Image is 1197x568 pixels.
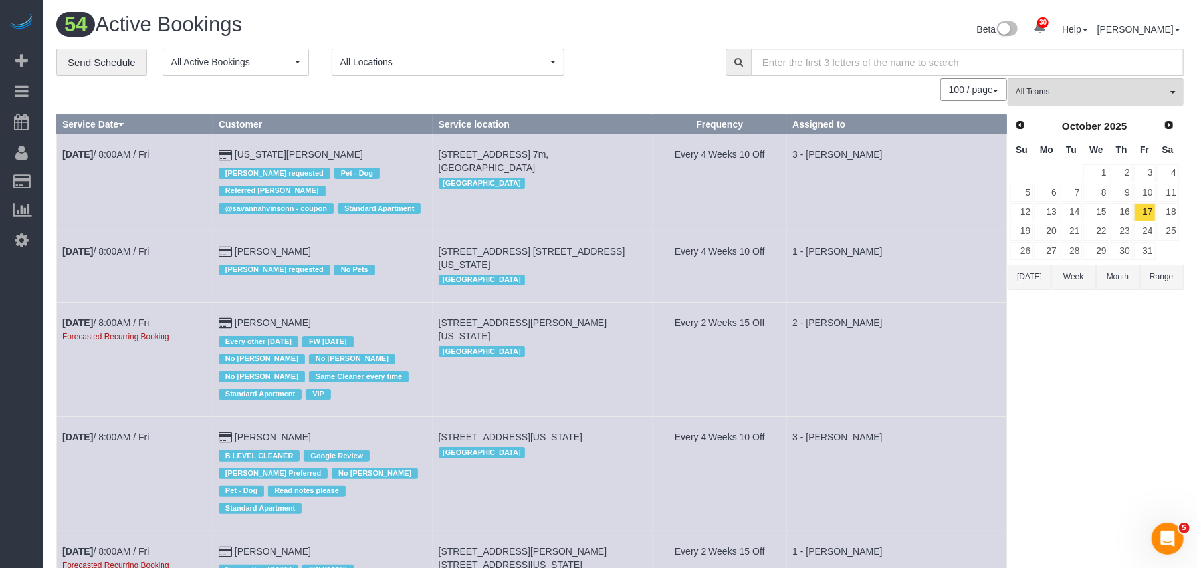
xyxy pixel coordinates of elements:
[57,417,213,531] td: Schedule date
[996,21,1018,39] img: New interface
[56,12,95,37] span: 54
[332,49,564,76] ol: All Locations
[1160,116,1178,135] a: Next
[787,231,1007,302] td: Assigned to
[787,115,1007,134] th: Assigned to
[62,546,149,557] a: [DATE]/ 8:00AM / Fri
[653,115,787,134] th: Frequency
[1061,223,1083,241] a: 21
[1051,265,1095,289] button: Week
[235,546,311,557] a: [PERSON_NAME]
[57,134,213,231] td: Schedule date
[1179,523,1190,533] span: 5
[941,78,1007,101] nav: Pagination navigation
[653,303,787,417] td: Frequency
[1008,78,1184,106] button: All Teams
[433,134,653,231] td: Service location
[653,417,787,531] td: Frequency
[235,246,311,257] a: [PERSON_NAME]
[439,149,549,173] span: [STREET_ADDRESS] 7m, [GEOGRAPHIC_DATA]
[62,317,149,328] a: [DATE]/ 8:00AM / Fri
[1111,184,1133,202] a: 9
[977,24,1018,35] a: Beta
[1062,120,1101,132] span: October
[1134,242,1156,260] a: 31
[57,231,213,302] td: Schedule date
[8,13,35,32] a: Automaid Logo
[1062,24,1088,35] a: Help
[1096,265,1140,289] button: Month
[1157,164,1179,182] a: 4
[1034,223,1059,241] a: 20
[1104,120,1127,132] span: 2025
[219,168,330,178] span: [PERSON_NAME] requested
[439,432,583,442] span: [STREET_ADDRESS][US_STATE]
[213,303,433,417] td: Customer
[1134,203,1156,221] a: 17
[1164,120,1174,130] span: Next
[1134,164,1156,182] a: 3
[213,115,433,134] th: Customer
[1140,144,1149,155] span: Friday
[1034,184,1059,202] a: 6
[439,317,607,341] span: [STREET_ADDRESS][PERSON_NAME][US_STATE]
[1011,116,1030,135] a: Prev
[1010,242,1033,260] a: 26
[1157,203,1179,221] a: 18
[219,450,300,461] span: B LEVEL CLEANER
[1010,223,1033,241] a: 19
[1083,164,1109,182] a: 1
[1027,13,1053,43] a: 30
[56,49,147,76] a: Send Schedule
[787,417,1007,531] td: Assigned to
[213,231,433,302] td: Customer
[1134,184,1156,202] a: 10
[1016,86,1167,98] span: All Teams
[219,354,305,364] span: No [PERSON_NAME]
[1157,223,1179,241] a: 25
[235,317,311,328] a: [PERSON_NAME]
[433,417,653,531] td: Service location
[1140,265,1184,289] button: Range
[334,168,380,178] span: Pet - Dog
[1111,242,1133,260] a: 30
[439,346,526,356] span: [GEOGRAPHIC_DATA]
[653,134,787,231] td: Frequency
[57,115,213,134] th: Service Date
[1152,523,1184,555] iframe: Intercom live chat
[219,203,334,213] span: @savannahvinsonn - coupon
[1010,203,1033,221] a: 12
[1040,144,1053,155] span: Monday
[56,13,610,36] h1: Active Bookings
[62,432,93,442] b: [DATE]
[1162,144,1174,155] span: Saturday
[439,343,647,360] div: Location
[309,371,409,382] span: Same Cleaner every time
[1083,184,1109,202] a: 8
[219,247,232,257] i: Credit Card Payment
[219,389,302,400] span: Standard Apartment
[940,78,1007,101] button: 100 / page
[219,468,328,479] span: [PERSON_NAME] Preferred
[62,246,149,257] a: [DATE]/ 8:00AM / Fri
[1015,120,1026,130] span: Prev
[433,115,653,134] th: Service location
[1116,144,1127,155] span: Thursday
[62,317,93,328] b: [DATE]
[62,246,93,257] b: [DATE]
[1157,184,1179,202] a: 11
[439,444,647,461] div: Location
[1010,184,1033,202] a: 5
[1083,223,1109,241] a: 22
[219,433,232,442] i: Credit Card Payment
[338,203,421,213] span: Standard Apartment
[1008,265,1051,289] button: [DATE]
[57,303,213,417] td: Schedule date
[340,55,547,69] span: All Locations
[653,231,787,302] td: Frequency
[433,303,653,417] td: Service location
[163,49,309,76] button: All Active Bookings
[302,336,354,347] span: FW [DATE]
[1008,78,1184,99] ol: All Teams
[1037,17,1049,28] span: 30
